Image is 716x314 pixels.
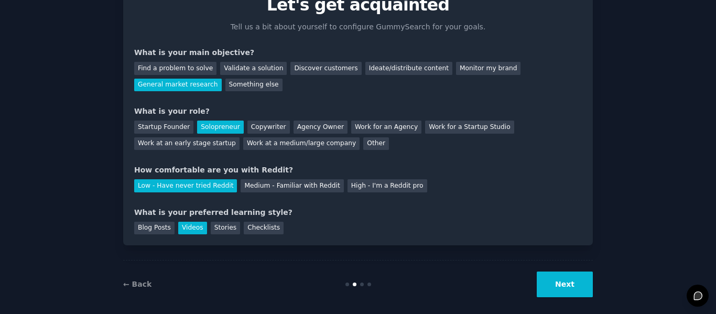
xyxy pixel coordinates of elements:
div: Medium - Familiar with Reddit [241,179,343,192]
div: High - I'm a Reddit pro [348,179,427,192]
button: Next [537,272,593,297]
div: Copywriter [247,121,290,134]
div: Find a problem to solve [134,62,216,75]
div: Something else [225,79,283,92]
div: What is your preferred learning style? [134,207,582,218]
div: Videos [178,222,207,235]
div: Stories [211,222,240,235]
div: Startup Founder [134,121,193,134]
div: Validate a solution [220,62,287,75]
div: Work for an Agency [351,121,421,134]
div: Agency Owner [294,121,348,134]
div: Work at an early stage startup [134,137,240,150]
div: Checklists [244,222,284,235]
div: Discover customers [290,62,361,75]
a: ← Back [123,280,151,288]
div: Other [363,137,389,150]
p: Tell us a bit about yourself to configure GummySearch for your goals. [226,21,490,33]
div: How comfortable are you with Reddit? [134,165,582,176]
div: Monitor my brand [456,62,520,75]
div: What is your main objective? [134,47,582,58]
div: Solopreneur [197,121,243,134]
div: Blog Posts [134,222,175,235]
div: What is your role? [134,106,582,117]
div: Low - Have never tried Reddit [134,179,237,192]
div: General market research [134,79,222,92]
div: Ideate/distribute content [365,62,452,75]
div: Work for a Startup Studio [425,121,514,134]
div: Work at a medium/large company [243,137,360,150]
